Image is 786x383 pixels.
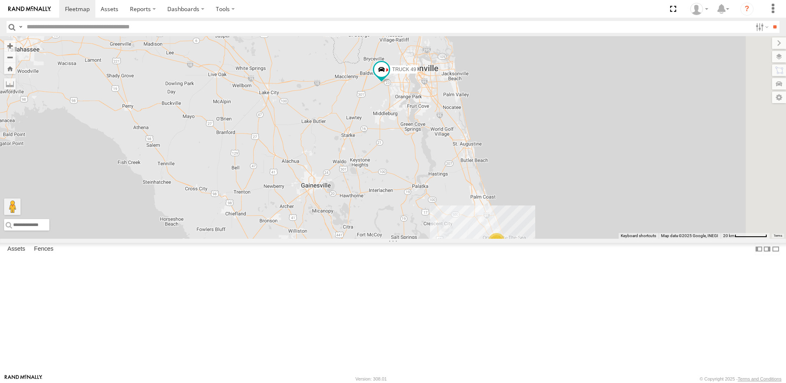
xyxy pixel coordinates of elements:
button: Zoom Home [4,63,16,74]
a: Visit our Website [5,375,42,383]
label: Measure [4,78,16,90]
label: Fences [30,243,58,255]
a: Terms (opens in new tab) [774,234,782,238]
img: rand-logo.svg [8,6,51,12]
div: © Copyright 2025 - [700,376,781,381]
button: Zoom in [4,40,16,51]
i: ? [740,2,754,16]
div: 11 [488,233,505,249]
label: Dock Summary Table to the Right [763,243,771,255]
button: Zoom out [4,51,16,63]
div: Version: 308.01 [356,376,387,381]
div: Thomas Crowe [687,3,711,15]
label: Search Query [17,21,24,33]
label: Search Filter Options [752,21,770,33]
label: Dock Summary Table to the Left [755,243,763,255]
span: 20 km [723,233,735,238]
span: Map data ©2025 Google, INEGI [661,233,718,238]
button: Keyboard shortcuts [621,233,656,239]
label: Hide Summary Table [772,243,780,255]
button: Drag Pegman onto the map to open Street View [4,198,21,215]
button: Map Scale: 20 km per 75 pixels [721,233,770,239]
label: Assets [3,243,29,255]
label: Map Settings [772,92,786,103]
span: TRUCK 49 [392,67,416,72]
a: Terms and Conditions [738,376,781,381]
